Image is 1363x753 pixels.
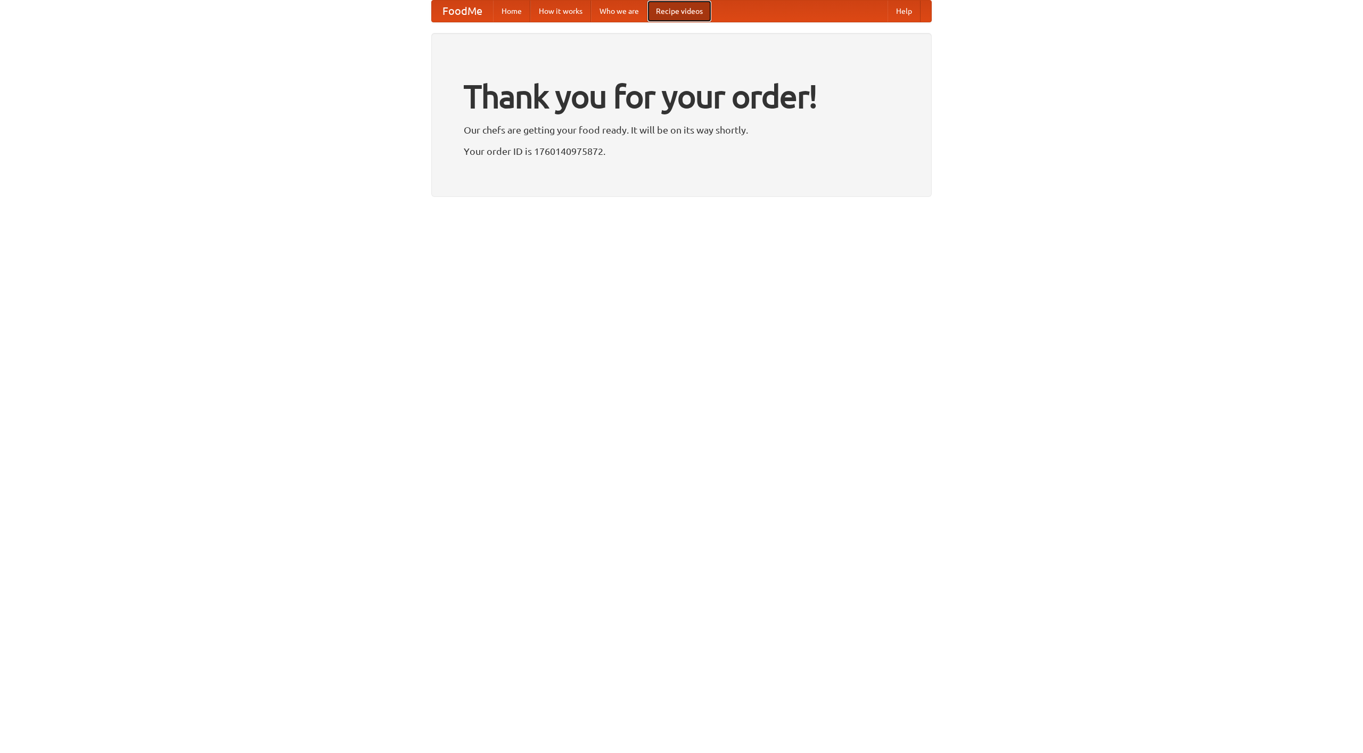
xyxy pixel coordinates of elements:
a: Home [493,1,530,22]
a: Recipe videos [647,1,711,22]
a: FoodMe [432,1,493,22]
a: Help [888,1,921,22]
a: Who we are [591,1,647,22]
p: Your order ID is 1760140975872. [464,143,899,159]
p: Our chefs are getting your food ready. It will be on its way shortly. [464,122,899,138]
a: How it works [530,1,591,22]
h1: Thank you for your order! [464,71,899,122]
